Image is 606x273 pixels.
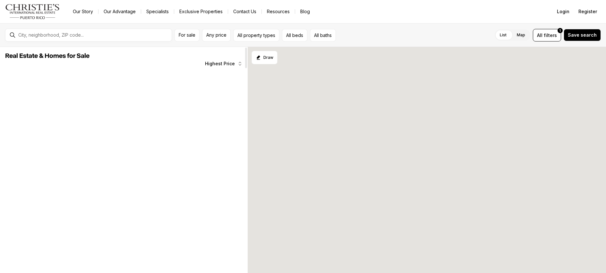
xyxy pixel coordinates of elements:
a: Exclusive Properties [174,7,228,16]
button: All beds [282,29,307,41]
a: Our Story [68,7,98,16]
span: filters [544,32,557,39]
button: Start drawing [252,51,277,64]
button: Login [553,5,573,18]
button: Highest Price [201,57,246,70]
a: Resources [262,7,295,16]
a: Blog [295,7,315,16]
label: Map [512,29,530,41]
span: Login [557,9,569,14]
span: For sale [179,32,195,38]
span: Any price [206,32,226,38]
a: Our Advantage [98,7,141,16]
span: Real Estate & Homes for Sale [5,53,90,59]
button: Register [575,5,601,18]
span: Register [578,9,597,14]
button: All baths [310,29,336,41]
button: Any price [202,29,231,41]
a: Specialists [141,7,174,16]
img: logo [5,4,60,19]
span: Highest Price [205,61,235,66]
button: Contact Us [228,7,261,16]
span: All [537,32,542,39]
span: Save search [568,32,597,38]
button: For sale [175,29,200,41]
button: Save search [564,29,601,41]
label: List [495,29,512,41]
button: All property types [233,29,279,41]
span: 1 [559,28,561,33]
button: Allfilters1 [533,29,561,41]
